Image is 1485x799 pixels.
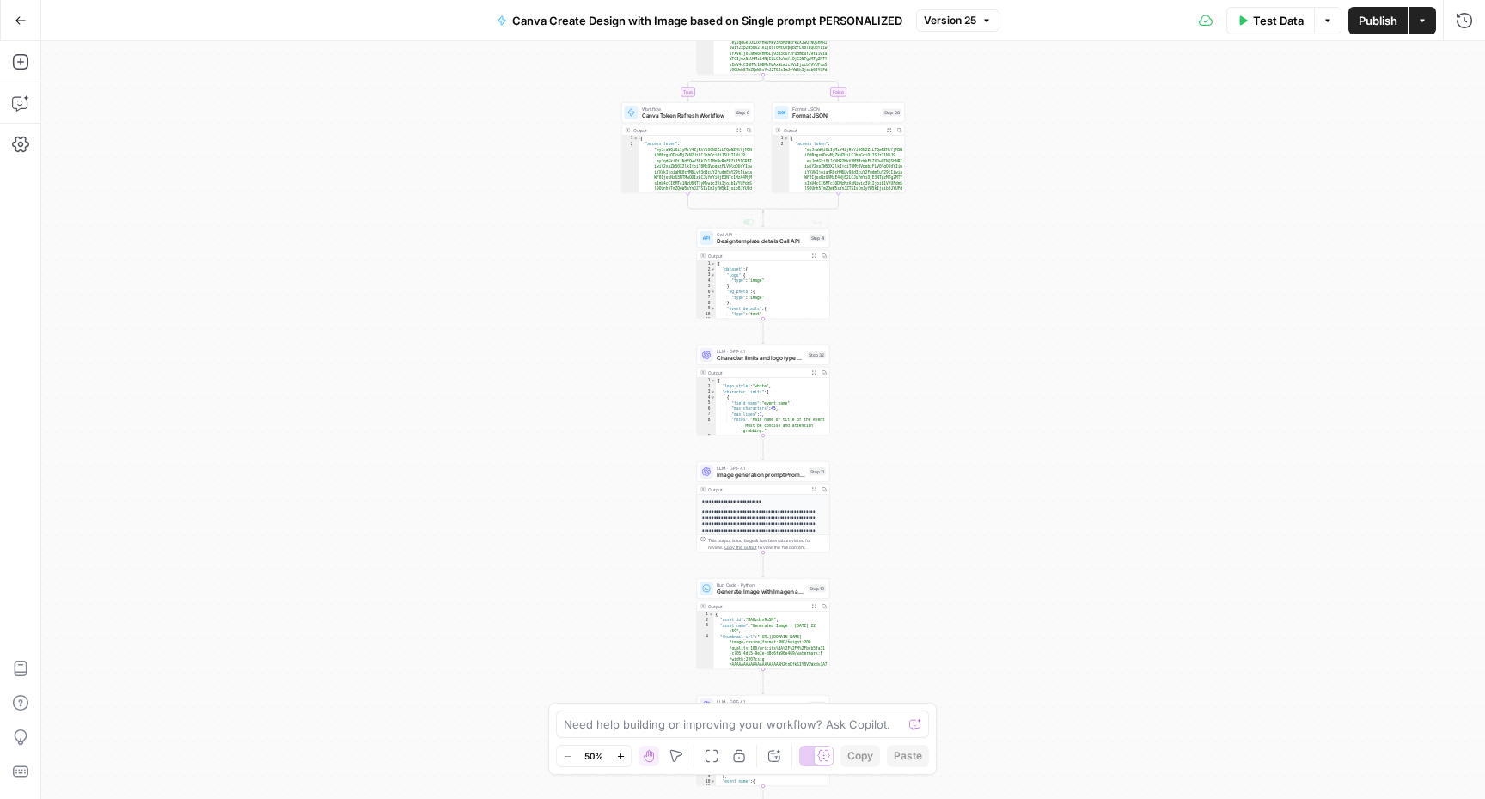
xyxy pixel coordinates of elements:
button: Copy [840,745,880,767]
div: 3 [697,389,716,395]
span: LLM · GPT-4.1 [717,348,804,355]
button: Paste [887,745,929,767]
div: Call APIDesign template details Call APIStep 4TestOutput{ "dataset":{ "logo":{ "type":"image" }, ... [697,228,830,319]
span: Paste [894,748,922,764]
button: Version 25 [916,9,999,32]
div: Output [708,603,806,610]
span: Toggle code folding, rows 1 through 16 [711,261,716,267]
span: Toggle code folding, rows 1 through 17 [711,378,716,384]
div: WorkflowCanva Token Refresh WorkflowStep 9Output{ "access token": "eyJraWQiOiIyMzY4ZjRhYi00N2ZiLT... [621,102,755,193]
div: Output [633,127,731,134]
g: Edge from step_11 to step_10 [762,552,765,577]
span: Toggle code folding, rows 4 through 9 [711,395,716,401]
span: Copy the output [724,545,757,550]
div: 4 [697,278,716,284]
button: Test Data [1226,7,1314,34]
div: 2 [622,142,639,354]
div: 11 [697,317,716,323]
div: 9 [697,306,716,312]
div: LLM · GPT-4.1Character limits and logo type brief LLMStep 32Output{ "logo_style":"white", "charac... [697,345,830,436]
div: 8 [697,301,716,307]
div: LLM · GPT-4.1Generate post copy - Prompt LLMStep 12Output{ "logo":{ "type":"image", "asset_id":"M... [697,695,830,786]
g: Edge from step_4 to step_32 [762,319,765,344]
span: Publish [1359,12,1397,29]
div: 2 [697,384,716,390]
div: 8 [697,418,716,435]
div: 2 [697,267,716,273]
div: Step 28 [883,109,901,117]
div: 9 [697,434,716,440]
div: 2 [697,618,714,624]
span: 50% [584,749,603,763]
span: Toggle code folding, rows 2 through 15 [711,267,716,273]
div: 6 [697,290,716,296]
button: Canva Create Design with Image based on Single prompt PERSONALIZED [486,7,913,34]
span: LLM · GPT-4.1 [717,698,804,705]
div: 6 [697,406,716,412]
span: Generate Image with Imagen and upload to Canva [717,588,804,596]
span: Toggle code folding, rows 1 through 3 [633,136,639,142]
span: Copy [847,748,873,764]
span: Version 25 [924,13,976,28]
div: 10 [697,779,716,785]
span: Character limits and logo type brief LLM [717,354,804,363]
div: Output [784,127,882,134]
div: Step 9 [735,109,751,117]
div: 1 [622,136,639,142]
div: 10 [697,312,716,318]
div: Output [708,369,806,376]
g: Edge from step_26 to step_9 [687,75,763,101]
span: Design template details Call API [717,237,806,246]
span: Toggle code folding, rows 3 through 5 [711,272,716,278]
div: 5 [697,400,716,406]
div: Step 4 [810,235,827,242]
span: Workflow [642,106,731,113]
div: 5 [697,284,716,290]
span: Toggle code folding, rows 10 through 13 [711,779,716,785]
div: 3 [697,623,714,634]
div: This output is too large & has been abbreviated for review. to view the full content. [708,537,826,551]
div: Output [708,253,806,259]
span: Format JSON [792,112,879,120]
span: Call API [717,231,806,238]
div: 9 [697,773,716,779]
div: Run Code · PythonGenerate Image with Imagen and upload to CanvaStep 10Output{ "asset_id":"MAGzdsx... [697,578,830,669]
span: Canva Create Design with Image based on Single prompt PERSONALIZED [512,12,902,29]
span: Test Data [1253,12,1304,29]
g: Edge from step_9 to step_26-conditional-end [688,193,764,213]
div: Step 12 [808,702,826,710]
span: Format JSON [792,106,879,113]
span: Toggle code folding, rows 1 through 7 [709,612,714,618]
g: Edge from step_26-conditional-end to step_4 [762,211,765,228]
g: Edge from step_32 to step_11 [762,436,765,460]
div: 1 [697,261,716,267]
div: 4 [697,634,714,696]
div: 7 [697,295,716,301]
div: Step 10 [808,585,826,593]
span: Image generation prompt Prompt LLM [717,471,805,479]
g: Edge from step_28 to step_26-conditional-end [763,193,839,213]
div: 1 [697,378,716,384]
div: 7 [697,412,716,418]
g: Edge from step_26 to step_28 [763,75,840,101]
span: LLM · GPT-4.1 [717,465,805,472]
span: Toggle code folding, rows 9 through 11 [711,306,716,312]
div: 11 [697,784,716,790]
span: Toggle code folding, rows 6 through 8 [711,290,716,296]
div: 1 [773,136,790,142]
button: Publish [1348,7,1408,34]
span: Canva Token Refresh Workflow [642,112,731,120]
span: Toggle code folding, rows 1 through 3 [784,136,789,142]
div: Output [708,486,806,493]
div: Step 11 [809,468,826,476]
span: Run Code · Python [717,582,804,589]
div: Step 32 [807,351,826,359]
g: Edge from step_10 to step_12 [762,669,765,694]
div: 3 [697,272,716,278]
div: 1 [697,612,714,618]
div: 4 [697,395,716,401]
div: 2 [773,142,790,349]
span: Toggle code folding, rows 3 through 16 [711,389,716,395]
div: Format JSONFormat JSONStep 28Output{ "access token": "eyJraWQiOiIyMzY4ZjRhYi00N2ZiLTQwN2MtYjM5N i... [772,102,905,193]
